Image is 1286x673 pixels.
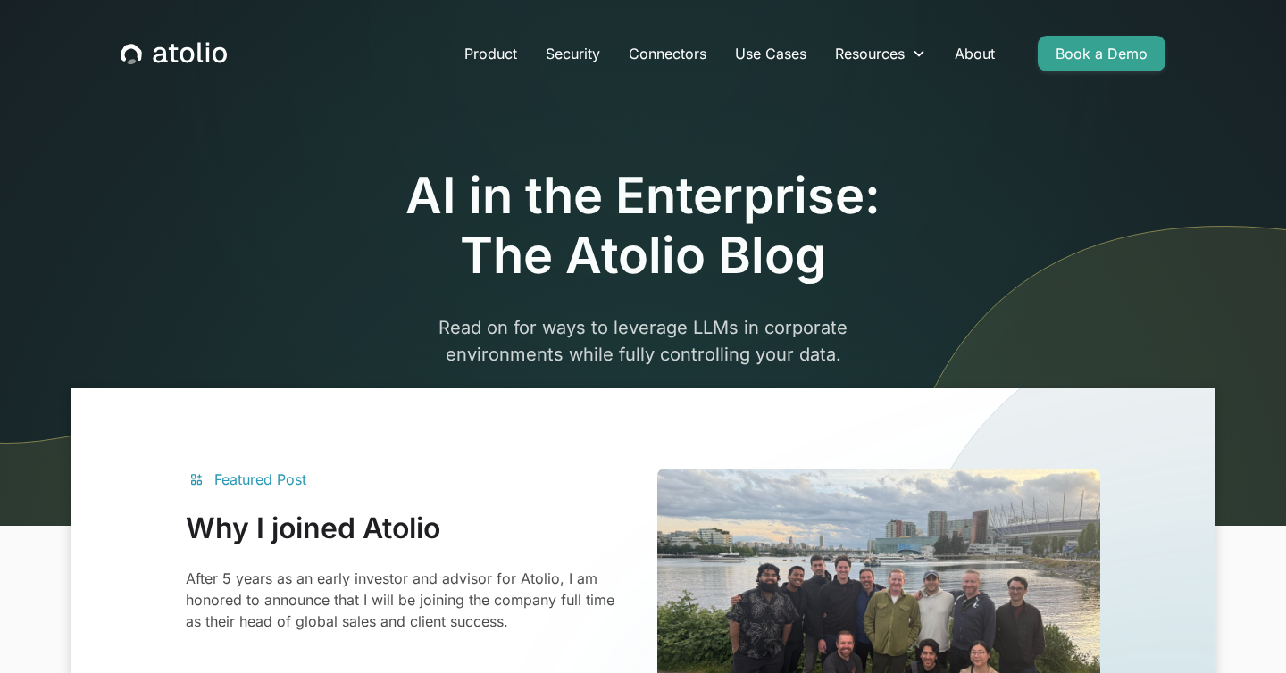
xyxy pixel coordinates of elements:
[531,36,614,71] a: Security
[721,36,821,71] a: Use Cases
[186,511,629,545] h3: Why I joined Atolio
[214,469,306,490] div: Featured Post
[450,36,531,71] a: Product
[940,36,1009,71] a: About
[300,166,986,286] h1: AI in the Enterprise: The Atolio Blog
[121,42,227,65] a: home
[186,568,629,632] p: After 5 years as an early investor and advisor for Atolio, I am honored to announce that I will b...
[614,36,721,71] a: Connectors
[835,43,905,64] div: Resources
[1038,36,1165,71] a: Book a Demo
[300,314,986,448] p: Read on for ways to leverage LLMs in corporate environments while fully controlling your data.
[821,36,940,71] div: Resources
